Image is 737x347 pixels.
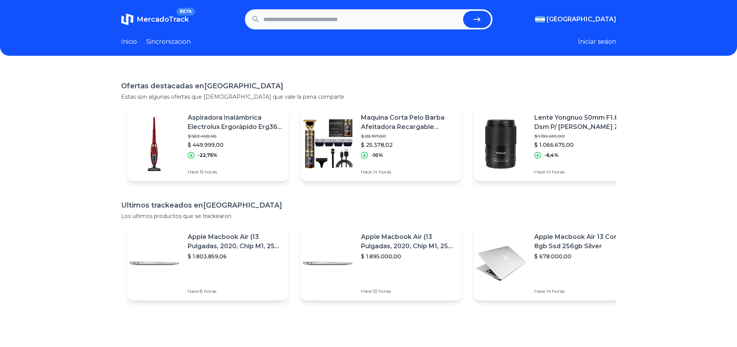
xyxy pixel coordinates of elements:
p: Hace 8 horas [188,288,282,294]
p: Hace 14 horas [534,288,629,294]
p: -10% [371,152,383,158]
img: Featured image [127,117,181,171]
p: Estas son algunas ofertas que [DEMOGRAPHIC_DATA] que vale la pena compartir. [121,93,616,101]
p: -22,75% [198,152,217,158]
h1: Ultimos trackeados en [GEOGRAPHIC_DATA] [121,200,616,211]
img: Featured image [127,236,181,290]
p: $ 449.999,00 [188,141,282,149]
img: Featured image [474,117,528,171]
p: Apple Macbook Air (13 Pulgadas, 2020, Chip M1, 256 Gb De Ssd, 8 Gb De Ram) - Plata [188,232,282,251]
p: $ 1.066.675,00 [534,141,629,149]
a: Featured imageApple Macbook Air (13 Pulgadas, 2020, Chip M1, 256 Gb De Ssd, 8 Gb De Ram) - Plata$... [301,226,462,301]
a: Featured imageMaquina Corta Pelo Barba Afeitadora Recargable Vintage Displ$ 28.197,80$ 25.378,02-... [301,107,462,181]
img: MercadoTrack [121,13,133,26]
a: Featured imageApple Macbook Air 13 Core I5 8gb Ssd 256gb Silver$ 678.000,00Hace 14 horas [474,226,635,301]
p: Apple Macbook Air (13 Pulgadas, 2020, Chip M1, 256 Gb De Ssd, 8 Gb De Ram) - Plata [361,232,455,251]
p: $ 1.139.610,00 [534,133,629,139]
a: Inicio [121,37,137,46]
p: Hace 14 horas [361,169,455,175]
a: Featured imageLente Yongnuo 50mm F1.8 Df Dsm P/ [PERSON_NAME] Z Af/mf$ 1.139.610,00$ 1.066.675,00... [474,107,635,181]
button: [GEOGRAPHIC_DATA] [535,15,616,24]
span: MercadoTrack [137,15,189,24]
span: BETA [176,8,195,15]
p: Hace 14 horas [534,169,629,175]
p: $ 678.000,00 [534,253,629,260]
p: $ 1.895.000,00 [361,253,455,260]
p: Maquina Corta Pelo Barba Afeitadora Recargable Vintage Displ [361,113,455,132]
img: Featured image [301,117,355,171]
p: Lente Yongnuo 50mm F1.8 Df Dsm P/ [PERSON_NAME] Z Af/mf [534,113,629,132]
img: Argentina [535,16,545,22]
span: [GEOGRAPHIC_DATA] [547,15,616,24]
p: -6,4% [544,152,559,158]
p: Hace 15 horas [188,169,282,175]
p: Apple Macbook Air 13 Core I5 8gb Ssd 256gb Silver [534,232,629,251]
a: MercadoTrackBETA [121,13,189,26]
img: Featured image [301,236,355,290]
p: $ 1.803.859,06 [188,253,282,260]
a: Featured imageApple Macbook Air (13 Pulgadas, 2020, Chip M1, 256 Gb De Ssd, 8 Gb De Ram) - Plata$... [127,226,288,301]
p: Hace 13 horas [361,288,455,294]
h1: Ofertas destacadas en [GEOGRAPHIC_DATA] [121,81,616,91]
a: Featured imageAspiradora Inalámbrica Electrolux Ergorápido Erg36 2en1 Color Rojo$ 582.498,98$ 449... [127,107,288,181]
p: $ 25.378,02 [361,141,455,149]
button: Iniciar sesion [578,37,616,46]
p: Aspiradora Inalámbrica Electrolux Ergorápido Erg36 2en1 Color Rojo [188,113,282,132]
p: Los ultimos productos que se trackearon. [121,212,616,220]
p: $ 28.197,80 [361,133,455,139]
img: Featured image [474,236,528,290]
a: Sincronizacion [146,37,191,46]
p: $ 582.498,98 [188,133,282,139]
